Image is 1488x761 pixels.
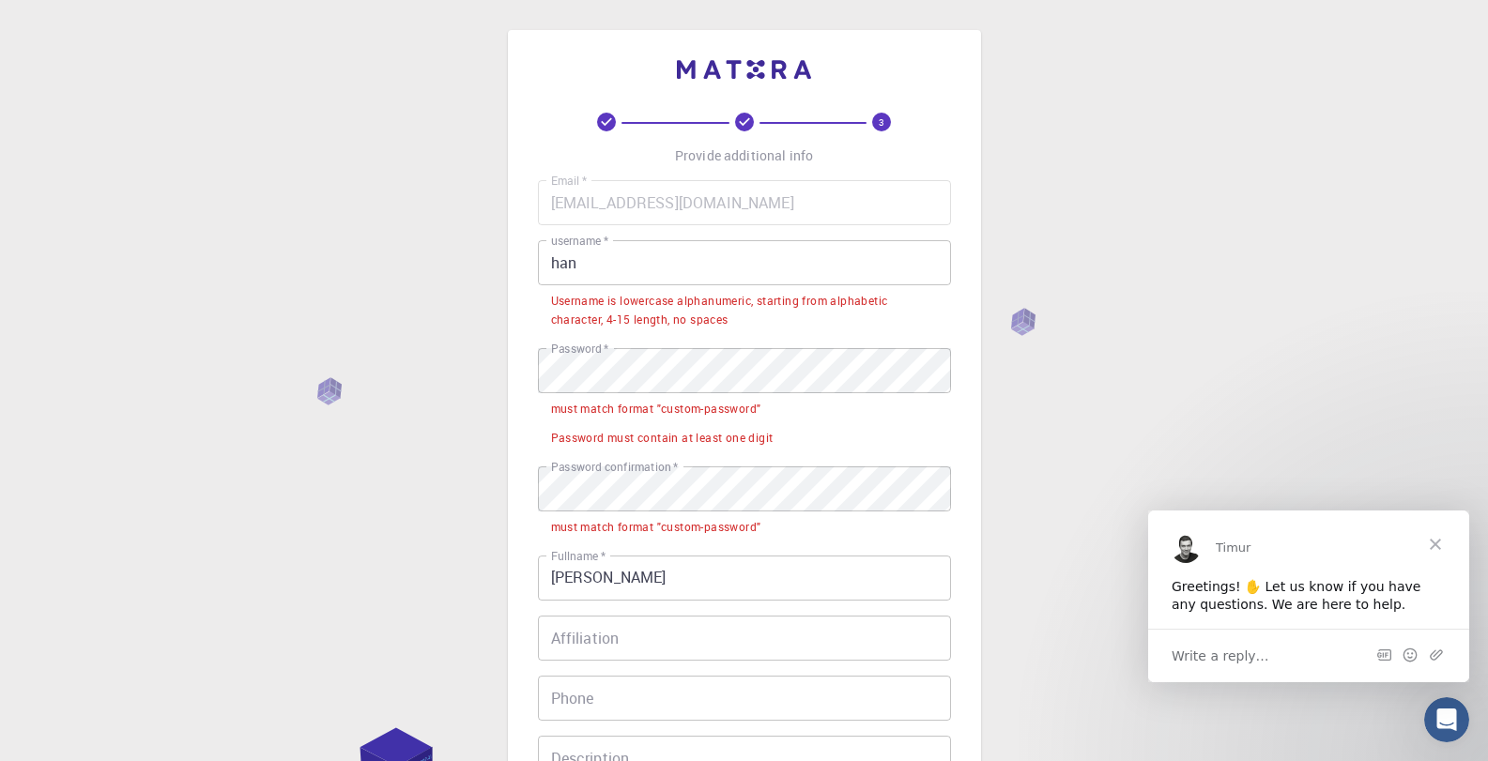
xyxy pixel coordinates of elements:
[551,548,606,564] label: Fullname
[1148,510,1469,682] iframe: Intercom live chat message
[551,292,938,329] div: Username is lowercase alphanumeric, starting from alphabetic character, 4-15 length, no spaces
[551,518,761,537] div: must match format "custom-password"
[551,173,587,189] label: Email
[551,429,774,448] div: Password must contain at least one digit
[551,400,761,419] div: must match format "custom-password"
[1424,697,1469,742] iframe: Intercom live chat
[551,341,608,357] label: Password
[879,115,884,129] text: 3
[675,146,813,165] p: Provide additional info
[551,233,608,249] label: username
[551,459,678,475] label: Password confirmation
